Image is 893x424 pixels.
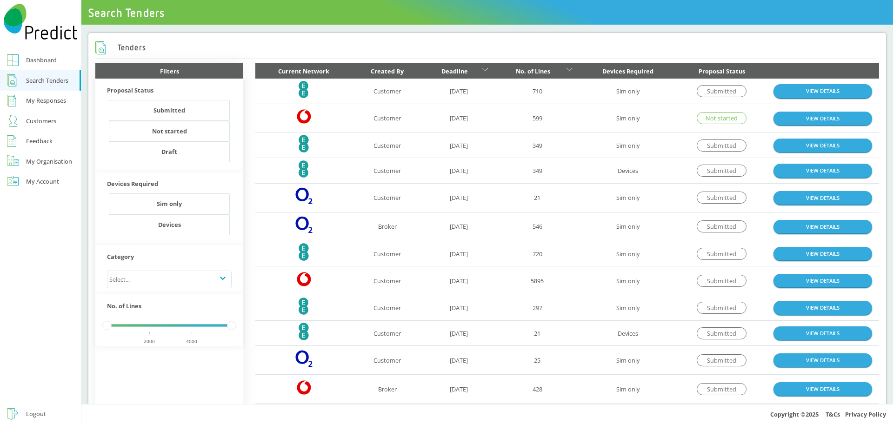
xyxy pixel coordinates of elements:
[773,274,872,287] a: VIEW DETAILS
[773,191,872,205] a: VIEW DETAILS
[353,375,423,404] td: Broker
[495,320,580,346] td: 21
[773,112,872,125] a: VIEW DETAILS
[26,135,53,146] div: Feedback
[353,104,423,132] td: Customer
[353,241,423,266] td: Customer
[107,251,232,266] div: Category
[773,326,872,340] a: VIEW DETAILS
[495,132,580,158] td: 349
[157,201,182,207] div: Sim only
[773,382,872,396] a: VIEW DETAILS
[697,192,746,204] div: Submitted
[697,85,746,97] div: Submitted
[580,346,677,375] td: Sim only
[422,346,495,375] td: [DATE]
[353,79,423,104] td: Customer
[580,212,677,241] td: Sim only
[26,115,56,126] div: Customers
[158,222,181,228] div: Devices
[107,178,232,193] div: Devices Required
[580,132,677,158] td: Sim only
[697,139,746,152] div: Submitted
[152,128,187,134] div: Not started
[26,95,66,106] div: My Responses
[580,295,677,321] td: Sim only
[422,79,495,104] td: [DATE]
[109,121,230,142] button: Not started
[118,336,180,347] div: 2000
[95,41,146,55] h2: Tenders
[580,104,677,132] td: Sim only
[26,54,57,66] div: Dashboard
[697,327,746,339] div: Submitted
[422,320,495,346] td: [DATE]
[580,158,677,184] td: Devices
[26,408,46,419] div: Logout
[422,132,495,158] td: [DATE]
[773,139,872,152] a: VIEW DETAILS
[773,84,872,98] a: VIEW DETAILS
[495,375,580,404] td: 428
[495,346,580,375] td: 25
[580,375,677,404] td: Sim only
[697,220,746,232] div: Submitted
[697,112,746,124] div: Not started
[580,320,677,346] td: Devices
[26,156,72,167] div: My Organisation
[4,4,78,40] img: Predict Mobile
[495,79,580,104] td: 710
[773,164,872,177] a: VIEW DETAILS
[495,295,580,321] td: 297
[153,107,185,113] div: Submitted
[429,66,480,77] div: Deadline
[580,79,677,104] td: Sim only
[160,336,223,347] div: 4000
[495,266,580,295] td: 5895
[422,158,495,184] td: [DATE]
[502,66,564,77] div: No. of Lines
[422,241,495,266] td: [DATE]
[353,132,423,158] td: Customer
[109,214,230,235] button: Devices
[353,346,423,375] td: Customer
[684,66,760,77] div: Proposal Status
[26,176,59,187] div: My Account
[495,158,580,184] td: 349
[353,295,423,321] td: Customer
[353,212,423,241] td: Broker
[697,275,746,287] div: Submitted
[580,241,677,266] td: Sim only
[495,212,580,241] td: 546
[422,212,495,241] td: [DATE]
[495,104,580,132] td: 599
[773,247,872,260] a: VIEW DETAILS
[353,320,423,346] td: Customer
[360,66,416,77] div: Created By
[353,266,423,295] td: Customer
[109,193,230,214] button: Sim only
[109,100,230,121] button: Submitted
[262,66,346,77] div: Current Network
[580,183,677,212] td: Sim only
[109,274,130,285] div: Select...
[422,295,495,321] td: [DATE]
[697,248,746,260] div: Submitted
[81,404,893,424] div: Copyright © 2025
[580,266,677,295] td: Sim only
[422,183,495,212] td: [DATE]
[422,104,495,132] td: [DATE]
[697,383,746,395] div: Submitted
[353,158,423,184] td: Customer
[161,149,177,155] div: Draft
[422,375,495,404] td: [DATE]
[773,301,872,314] a: VIEW DETAILS
[107,300,232,316] div: No. of Lines
[773,220,872,233] a: VIEW DETAILS
[826,410,840,418] a: T&Cs
[773,353,872,367] a: VIEW DETAILS
[109,141,230,162] button: Draft
[95,63,244,79] div: Filters
[107,85,232,100] div: Proposal Status
[697,165,746,177] div: Submitted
